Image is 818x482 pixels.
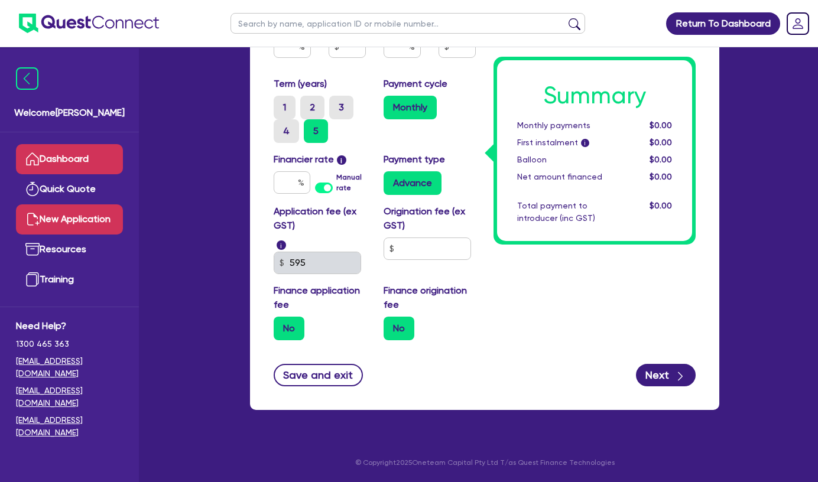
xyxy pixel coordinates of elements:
label: Finance application fee [274,284,366,312]
a: Training [16,265,123,295]
label: Financier rate [274,152,346,167]
img: resources [25,242,40,256]
div: Total payment to introducer (inc GST) [508,200,624,224]
a: [EMAIL_ADDRESS][DOMAIN_NAME] [16,385,123,409]
div: Balloon [508,154,624,166]
label: 5 [304,119,328,143]
label: No [384,317,414,340]
label: 3 [329,96,353,119]
span: $0.00 [650,172,672,181]
span: $0.00 [650,138,672,147]
input: Search by name, application ID or mobile number... [231,13,585,34]
a: [EMAIL_ADDRESS][DOMAIN_NAME] [16,414,123,439]
img: quick-quote [25,182,40,196]
img: new-application [25,212,40,226]
label: Manual rate [336,172,366,193]
label: Finance origination fee [384,284,476,312]
button: Save and exit [274,364,363,386]
div: Monthly payments [508,119,624,132]
label: Application fee (ex GST) [274,204,366,233]
a: Dropdown toggle [783,8,813,39]
span: i [277,240,286,250]
a: New Application [16,204,123,235]
div: First instalment [508,136,624,149]
div: Net amount financed [508,171,624,183]
span: i [337,155,346,165]
span: Welcome [PERSON_NAME] [14,106,125,120]
img: training [25,272,40,286]
label: Origination fee (ex GST) [384,204,476,233]
label: Payment cycle [384,77,447,91]
label: 2 [300,96,324,119]
label: 4 [274,119,299,143]
span: $0.00 [650,201,672,210]
button: Next [636,364,696,386]
label: Term (years) [274,77,327,91]
a: Return To Dashboard [666,12,780,35]
span: i [581,139,589,148]
label: No [274,317,304,340]
label: 1 [274,96,296,119]
h1: Summary [517,82,672,110]
span: 1300 465 363 [16,338,123,350]
span: Need Help? [16,319,123,333]
a: Resources [16,235,123,265]
p: © Copyright 2025 Oneteam Capital Pty Ltd T/as Quest Finance Technologies [242,457,728,468]
span: $0.00 [650,155,672,164]
span: $0.00 [650,120,672,130]
img: quest-connect-logo-blue [19,14,159,33]
img: icon-menu-close [16,67,38,90]
label: Advance [384,171,442,195]
a: [EMAIL_ADDRESS][DOMAIN_NAME] [16,355,123,380]
a: Dashboard [16,144,123,174]
a: Quick Quote [16,174,123,204]
label: Monthly [384,96,437,119]
label: Payment type [384,152,445,167]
